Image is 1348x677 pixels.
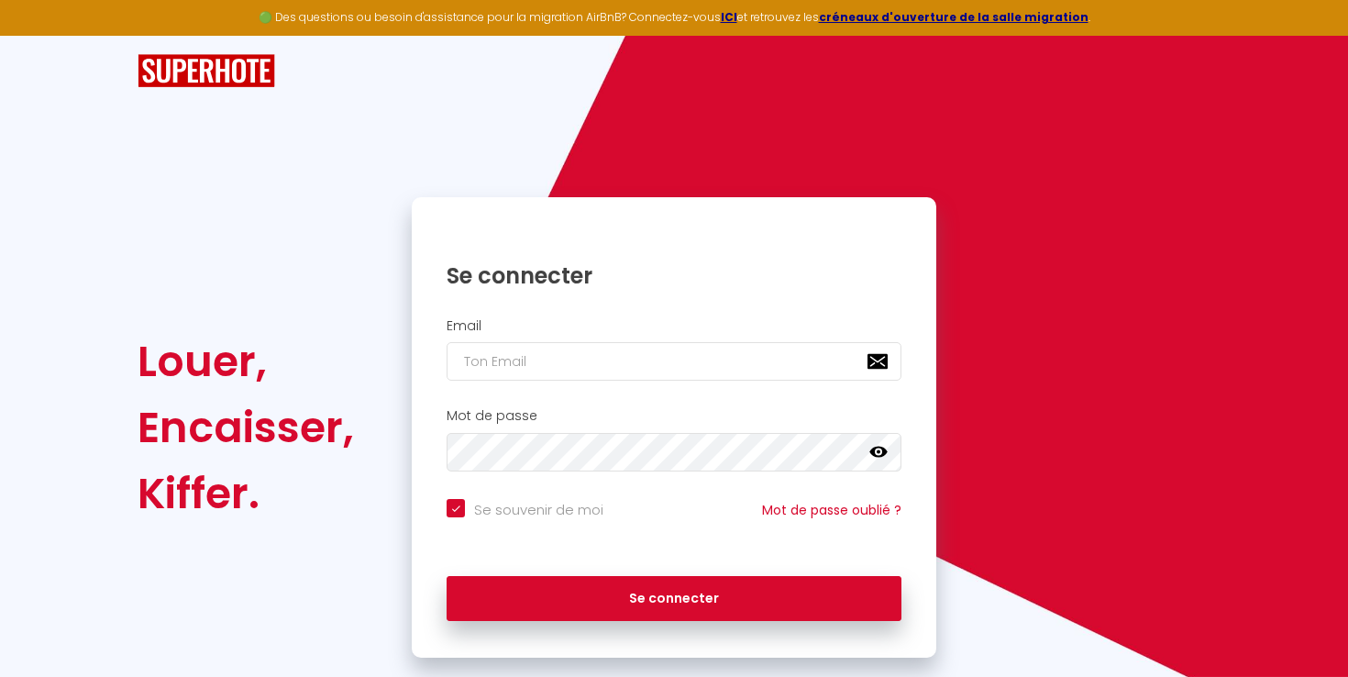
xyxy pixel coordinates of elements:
[447,408,901,424] h2: Mot de passe
[447,318,901,334] h2: Email
[138,461,354,527] div: Kiffer.
[447,261,901,290] h1: Se connecter
[138,394,354,461] div: Encaisser,
[819,9,1088,25] a: créneaux d'ouverture de la salle migration
[138,328,354,394] div: Louer,
[721,9,737,25] a: ICI
[138,54,275,88] img: SuperHote logo
[447,576,901,622] button: Se connecter
[762,501,901,519] a: Mot de passe oublié ?
[447,342,901,381] input: Ton Email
